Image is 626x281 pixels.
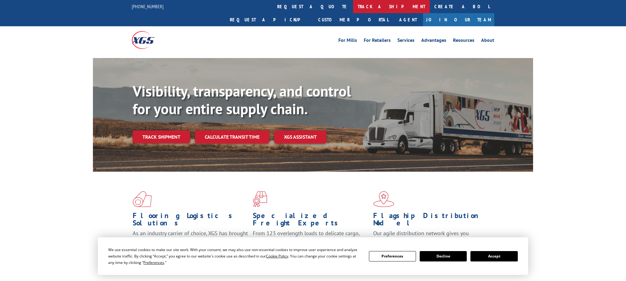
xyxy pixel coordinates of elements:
[397,38,414,45] a: Services
[133,130,190,143] a: Track shipment
[373,212,489,230] h1: Flagship Distribution Model
[470,251,517,261] button: Accept
[108,246,361,266] div: We use essential cookies to make our site work. With your consent, we may also use non-essential ...
[253,212,368,230] h1: Specialized Freight Experts
[373,230,486,244] span: Our agile distribution network gives you nationwide inventory management on demand.
[369,251,416,261] button: Preferences
[133,230,248,251] span: As an industry carrier of choice, XGS has brought innovation and dedication to flooring logistics...
[133,82,351,118] b: Visibility, transparency, and control for your entire supply chain.
[253,230,368,257] p: From 123 overlength loads to delicate cargo, our experienced staff knows the best way to move you...
[421,38,446,45] a: Advantages
[133,191,152,207] img: xgs-icon-total-supply-chain-intelligence-red
[274,130,326,144] a: XGS ASSISTANT
[364,38,391,45] a: For Retailers
[132,3,164,9] a: [PHONE_NUMBER]
[481,38,494,45] a: About
[266,254,288,259] span: Cookie Policy
[423,13,494,26] a: Join Our Team
[225,13,314,26] a: Request a pickup
[195,130,269,144] a: Calculate transit time
[98,237,528,275] div: Cookie Consent Prompt
[338,38,357,45] a: For Mills
[373,191,394,207] img: xgs-icon-flagship-distribution-model-red
[420,251,467,261] button: Decline
[133,212,248,230] h1: Flooring Logistics Solutions
[393,13,423,26] a: Agent
[253,191,267,207] img: xgs-icon-focused-on-flooring-red
[143,260,164,265] span: Preferences
[314,13,393,26] a: Customer Portal
[453,38,474,45] a: Resources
